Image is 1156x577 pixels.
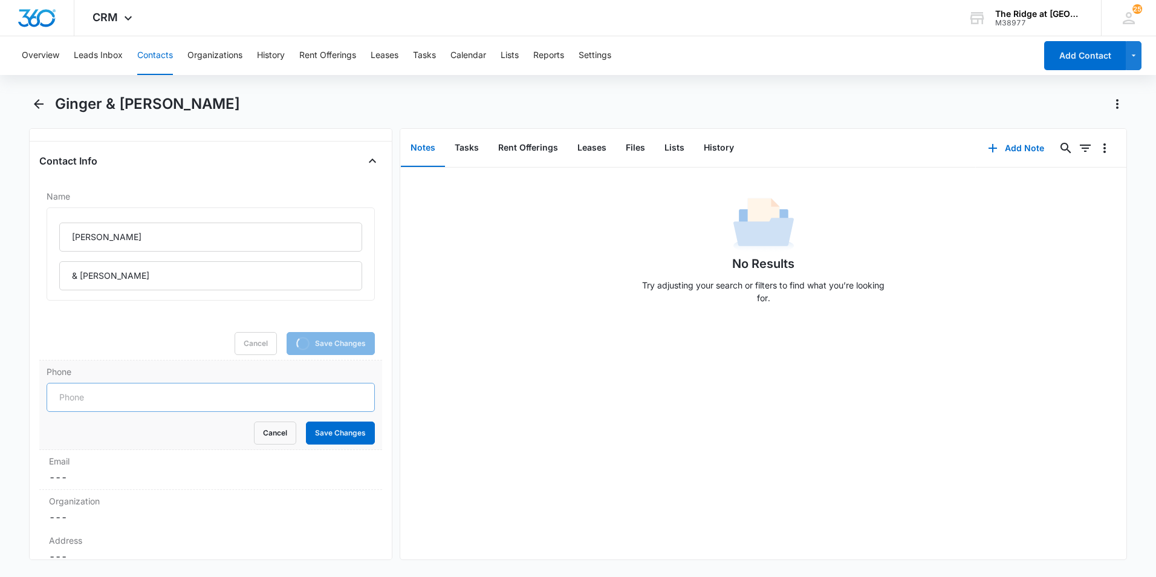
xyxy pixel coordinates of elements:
label: Organization [49,495,372,507]
div: notifications count [1132,4,1142,14]
button: Overflow Menu [1095,139,1114,158]
label: Email [49,455,372,468]
div: account name [995,9,1083,19]
button: Files [616,129,655,167]
button: Tasks [413,36,436,75]
button: Close [363,151,382,171]
button: Lists [501,36,519,75]
div: Address--- [39,529,382,569]
input: First Name [59,223,362,252]
button: Calendar [450,36,486,75]
div: account id [995,19,1083,27]
button: Tasks [445,129,489,167]
label: Address [49,534,372,547]
button: Rent Offerings [299,36,356,75]
button: History [257,36,285,75]
button: Add Contact [1044,41,1126,70]
span: CRM [93,11,118,24]
input: Last Name [59,261,362,290]
div: Email--- [39,450,382,490]
button: Save Changes [306,422,375,445]
h1: Ginger & [PERSON_NAME] [55,95,240,113]
button: Lists [655,129,694,167]
input: Phone [47,383,375,412]
dd: --- [49,470,372,484]
div: Organization--- [39,490,382,529]
p: Try adjusting your search or filters to find what you’re looking for. [637,279,891,304]
button: Rent Offerings [489,129,568,167]
button: Back [29,94,48,114]
button: Reports [533,36,564,75]
button: Leads Inbox [74,36,123,75]
dd: --- [49,549,372,564]
button: Overview [22,36,59,75]
button: Filters [1076,139,1095,158]
span: 25 [1132,4,1142,14]
button: Cancel [254,422,296,445]
button: Contacts [137,36,173,75]
dd: --- [49,510,372,524]
button: Search... [1056,139,1076,158]
button: Actions [1108,94,1127,114]
button: History [694,129,744,167]
button: Leases [371,36,398,75]
button: Leases [568,129,616,167]
button: Add Note [976,134,1056,163]
h1: No Results [732,255,794,273]
button: Organizations [187,36,242,75]
button: Notes [401,129,445,167]
label: Name [47,190,375,203]
label: Phone [47,365,375,378]
button: Settings [579,36,611,75]
img: No Data [733,194,794,255]
h4: Contact Info [39,154,97,168]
